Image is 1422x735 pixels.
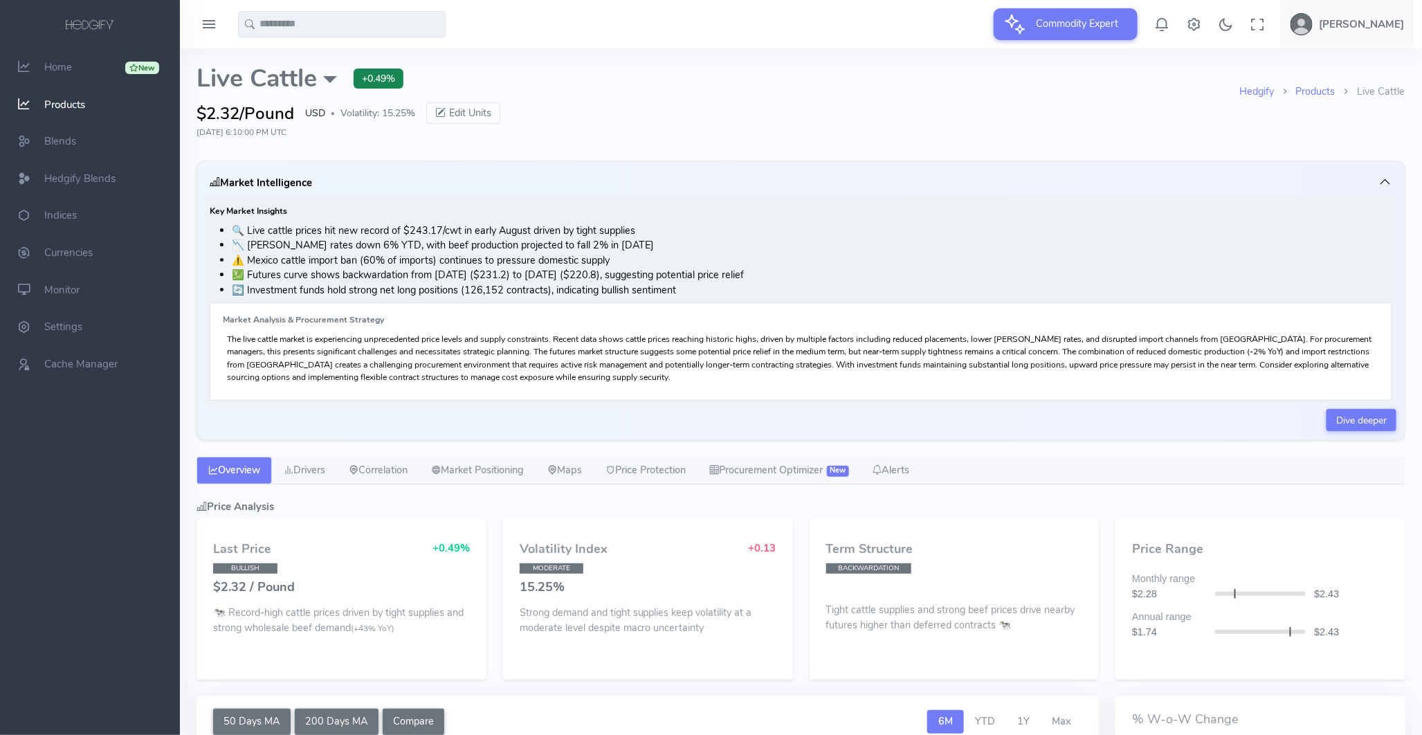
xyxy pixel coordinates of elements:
[1124,610,1397,625] div: Annual range
[826,599,1083,633] p: Tight cattle supplies and strong beef prices drive nearby futures higher than deferred contracts 🐄
[232,224,1392,239] li: 🔍 Live cattle prices hit new record of $243.17/cwt in early August driven by tight supplies
[337,457,419,484] a: Correlation
[536,457,594,484] a: Maps
[938,714,953,728] span: 6M
[826,543,1083,556] h4: Term Structure
[63,18,117,33] img: logo
[44,60,72,74] span: Home
[44,283,80,297] span: Monitor
[1028,8,1127,39] span: Commodity Expert
[1296,84,1336,98] a: Products
[44,172,116,185] span: Hedgify Blends
[213,581,470,595] h4: $2.32 / Pound
[1124,587,1215,602] div: $2.28
[44,98,85,111] span: Products
[1320,19,1405,30] h5: [PERSON_NAME]
[44,320,82,334] span: Settings
[1336,84,1405,100] li: Live Cattle
[232,238,1392,253] li: 📉 [PERSON_NAME] rates down 6% YTD, with beef production projected to fall 2% in [DATE]
[1132,543,1389,556] h4: Price Range
[1124,572,1397,587] div: Monthly range
[1291,13,1313,35] img: user-image
[213,606,470,635] p: 🐄 Record-high cattle prices driven by tight supplies and strong wholesale beef demand
[331,110,335,117] span: ●
[197,457,272,484] a: Overview
[354,69,403,89] span: +0.49%
[44,134,76,148] span: Blends
[213,543,271,556] h4: Last Price
[44,357,118,371] span: Cache Manager
[520,581,776,595] h4: 15.25%
[520,543,608,556] h4: Volatility Index
[210,207,1392,216] h6: Key Market Insights
[827,466,849,477] span: New
[125,62,159,74] div: New
[861,457,922,484] a: Alerts
[594,457,698,484] a: Price Protection
[340,106,415,120] span: Volatility: 15.25%
[213,709,291,735] button: 50 Days MA
[213,563,277,574] span: BULLISH
[295,709,379,735] button: 200 Days MA
[1017,714,1030,728] span: 1Y
[305,106,325,120] span: USD
[975,714,995,728] span: YTD
[1327,409,1396,431] a: Dive deeper
[232,268,1392,283] li: 💹 Futures curve shows backwardation from [DATE] ($231.2) to [DATE] ($220.8), suggesting potential...
[44,246,93,260] span: Currencies
[272,457,337,484] a: Drivers
[197,101,294,126] span: $2.32/Pound
[232,283,1392,298] li: 🔄 Investment funds hold strong net long positions (126,152 contracts), indicating bullish sentiment
[1306,587,1397,602] div: $2.43
[1306,625,1397,640] div: $2.43
[520,563,584,574] span: MODERATE
[1052,714,1071,728] span: Max
[698,457,861,484] a: Procurement Optimizer
[383,709,445,735] button: Compare
[210,176,220,190] i: <br>Market Insights created at:<br> 2025-09-11 04:53:58<br>Drivers created at:<br> 2025-09-11 04:...
[206,170,1396,196] button: Market Intelligence
[44,209,77,223] span: Indices
[749,541,776,555] span: +0.13
[432,541,470,555] span: +0.49%
[994,17,1138,30] a: Commodity Expert
[210,177,312,188] h5: Market Intelligence
[232,253,1392,269] li: ⚠️ Mexico cattle import ban (60% of imports) continues to pressure domestic supply
[994,8,1138,40] button: Commodity Expert
[426,102,500,125] button: Edit Units
[1132,713,1389,727] h4: % W-o-W Change
[197,501,1405,512] h5: Price Analysis
[520,606,776,635] p: Strong demand and tight supplies keep volatility at a moderate level despite macro uncertainty
[419,457,536,484] a: Market Positioning
[197,126,1405,138] div: [DATE] 6:10:00 PM UTC
[223,316,1379,325] h6: Market Analysis & Procurement Strategy
[1239,84,1274,98] a: Hedgify
[351,623,394,634] small: (+43% YoY)
[1124,625,1215,640] div: $1.74
[826,563,912,574] span: BACKWARDATION
[227,333,1375,383] p: The live cattle market is experiencing unprecedented price levels and supply constraints. Recent ...
[197,65,337,93] span: Live Cattle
